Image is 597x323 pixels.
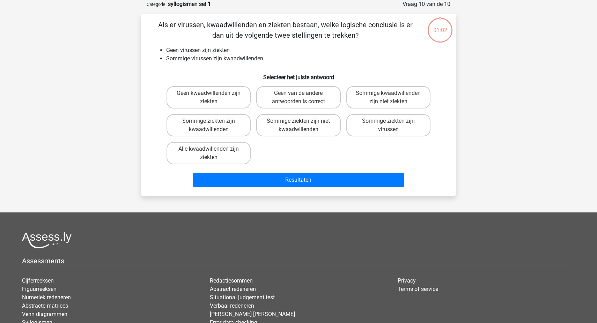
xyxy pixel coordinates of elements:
[22,311,67,317] a: Venn diagrammen
[167,114,251,136] label: Sommige ziekten zijn kwaadwillenden
[210,286,256,292] a: Abstract redeneren
[210,277,253,284] a: Redactiesommen
[22,277,54,284] a: Cijferreeksen
[346,86,430,108] label: Sommige kwaadwillenden zijn niet ziekten
[210,302,254,309] a: Verbaal redeneren
[22,257,575,265] h5: Assessments
[398,277,416,284] a: Privacy
[427,17,453,35] div: 01:02
[193,173,404,187] button: Resultaten
[256,114,340,136] label: Sommige ziekten zijn niet kwaadwillenden
[152,68,445,81] h6: Selecteer het juiste antwoord
[22,232,72,248] img: Assessly logo
[166,54,445,63] li: Sommige virussen zijn kwaadwillenden
[210,311,295,317] a: [PERSON_NAME] [PERSON_NAME]
[167,142,251,164] label: Alle kwaadwillenden zijn ziekten
[22,302,68,309] a: Abstracte matrices
[152,20,419,40] p: Als er virussen, kwaadwillenden en ziekten bestaan, welke logische conclusie is er dan uit de vol...
[166,46,445,54] li: Geen virussen zijn ziekten
[22,294,71,301] a: Numeriek redeneren
[168,1,211,7] strong: syllogismen set 1
[346,114,430,136] label: Sommige ziekten zijn virussen
[167,86,251,108] label: Geen kwaadwillenden zijn ziekten
[147,2,167,7] small: Categorie:
[210,294,275,301] a: Situational judgement test
[256,86,340,108] label: Geen van de andere antwoorden is correct
[22,286,57,292] a: Figuurreeksen
[398,286,438,292] a: Terms of service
